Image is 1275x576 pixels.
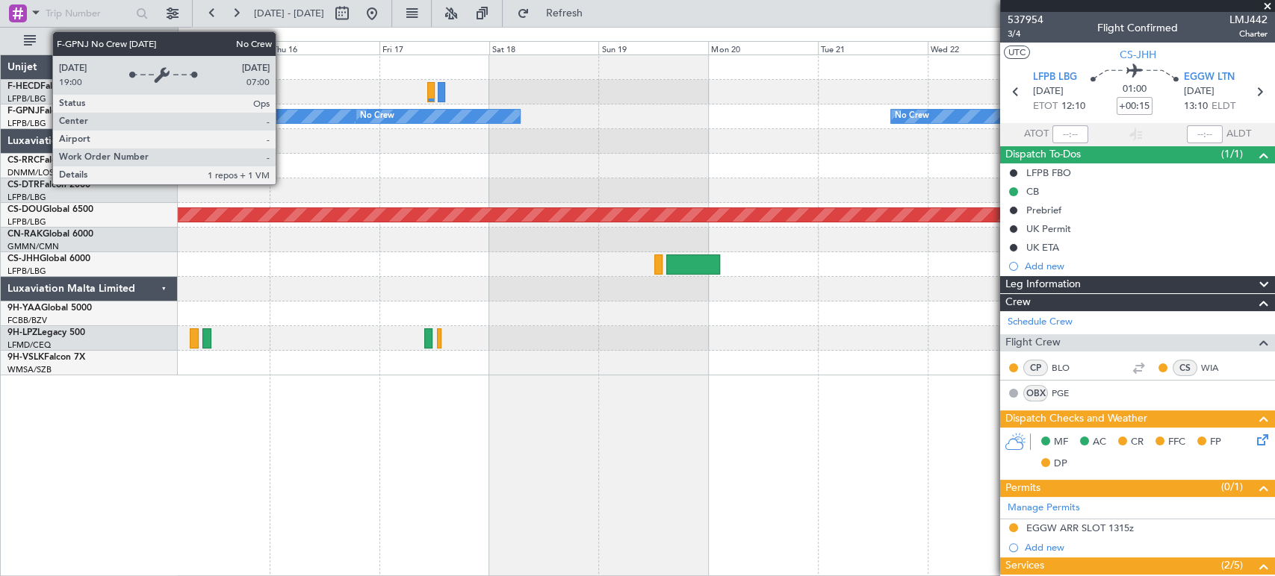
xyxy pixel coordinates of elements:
a: 9H-YAAGlobal 5000 [7,304,92,313]
span: 3/4 [1008,28,1043,40]
span: ELDT [1212,99,1235,114]
span: CS-DOU [7,205,43,214]
a: 9H-LPZLegacy 500 [7,328,85,337]
span: (0/1) [1221,479,1243,495]
a: CS-DTRFalcon 2000 [7,181,90,190]
div: Sat 18 [489,41,599,54]
span: F-HECD [7,82,40,91]
span: CS-JHH [7,254,40,263]
span: (2/5) [1221,557,1243,573]
div: CB [1026,185,1039,198]
span: 13:10 [1184,99,1208,114]
a: CS-JHHGlobal 6000 [7,254,90,263]
div: Wed 22 [928,41,1037,54]
a: BLO [1052,361,1085,375]
a: F-GPNJFalcon 900EX [7,107,96,116]
div: Mon 20 [708,41,818,54]
span: ATOT [1024,127,1049,142]
a: LFPB/LBG [7,216,46,228]
div: Prebrief [1026,204,1061,216]
a: WIA [1201,361,1235,375]
input: --:-- [1052,125,1088,143]
a: CS-DOUGlobal 6500 [7,205,93,214]
a: LFMD/CEQ [7,339,51,351]
button: All Aircraft [16,29,162,53]
div: Thu 16 [270,41,379,54]
span: ALDT [1226,127,1251,142]
span: CS-JHH [1120,47,1156,63]
span: Dispatch To-Dos [1005,146,1081,163]
span: CS-DTR [7,181,40,190]
div: Add new [1025,260,1268,272]
div: OBX [1023,385,1048,401]
span: All Aircraft [39,36,158,46]
div: [DATE] [181,30,206,43]
span: (1/1) [1221,146,1243,162]
div: CS [1173,360,1197,376]
span: 12:10 [1061,99,1085,114]
div: Sun 19 [598,41,708,54]
a: LFPB/LBG [7,118,46,129]
span: [DATE] - [DATE] [254,7,324,20]
span: CR [1131,435,1144,450]
a: 9H-VSLKFalcon 7X [7,353,85,362]
div: Add new [1025,541,1268,554]
a: CN-RAKGlobal 6000 [7,230,93,239]
span: Permits [1005,480,1040,497]
a: DNMM/LOS [7,167,54,178]
div: LFPB FBO [1026,166,1071,179]
span: CN-RAK [7,230,43,239]
span: ETOT [1033,99,1058,114]
span: Flight Crew [1005,334,1061,351]
div: Wed 15 [160,41,270,54]
span: FP [1210,435,1221,450]
span: 01:00 [1123,82,1147,97]
input: Trip Number [46,2,131,25]
span: LFPB LBG [1033,70,1077,85]
a: WMSA/SZB [7,364,52,375]
span: 9H-LPZ [7,328,37,337]
a: Schedule Crew [1008,315,1073,330]
div: UK ETA [1026,241,1059,254]
a: F-HECDFalcon 7X [7,82,81,91]
span: Refresh [533,8,595,19]
div: UK Permit [1026,222,1071,235]
div: No Crew [895,105,929,128]
span: CS-RRC [7,156,40,165]
a: PGE [1052,386,1085,400]
a: LFPB/LBG [7,192,46,203]
span: EGGW LTN [1184,70,1235,85]
span: Crew [1005,294,1031,311]
span: 9H-VSLK [7,353,44,362]
a: LFPB/LBG [7,266,46,277]
a: Manage Permits [1008,501,1080,516]
a: GMMN/CMN [7,241,59,252]
span: AC [1093,435,1106,450]
span: DP [1054,457,1067,472]
div: Fri 17 [379,41,489,54]
span: Leg Information [1005,276,1081,293]
span: LMJ442 [1229,12,1268,28]
div: Tue 21 [818,41,928,54]
button: Refresh [510,1,600,25]
span: Services [1005,557,1044,575]
span: F-GPNJ [7,107,40,116]
div: EGGW ARR SLOT 1315z [1026,522,1134,534]
span: 537954 [1008,12,1043,28]
span: [DATE] [1184,84,1214,99]
span: FFC [1168,435,1185,450]
span: 9H-YAA [7,304,41,313]
div: Flight Confirmed [1097,20,1178,36]
span: [DATE] [1033,84,1064,99]
a: CS-RRCFalcon 900LX [7,156,96,165]
div: No Crew [360,105,394,128]
span: Dispatch Checks and Weather [1005,410,1147,428]
a: FCBB/BZV [7,315,47,326]
span: Charter [1229,28,1268,40]
div: CP [1023,360,1048,376]
span: MF [1054,435,1068,450]
button: UTC [1004,46,1030,59]
a: LFPB/LBG [7,93,46,104]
